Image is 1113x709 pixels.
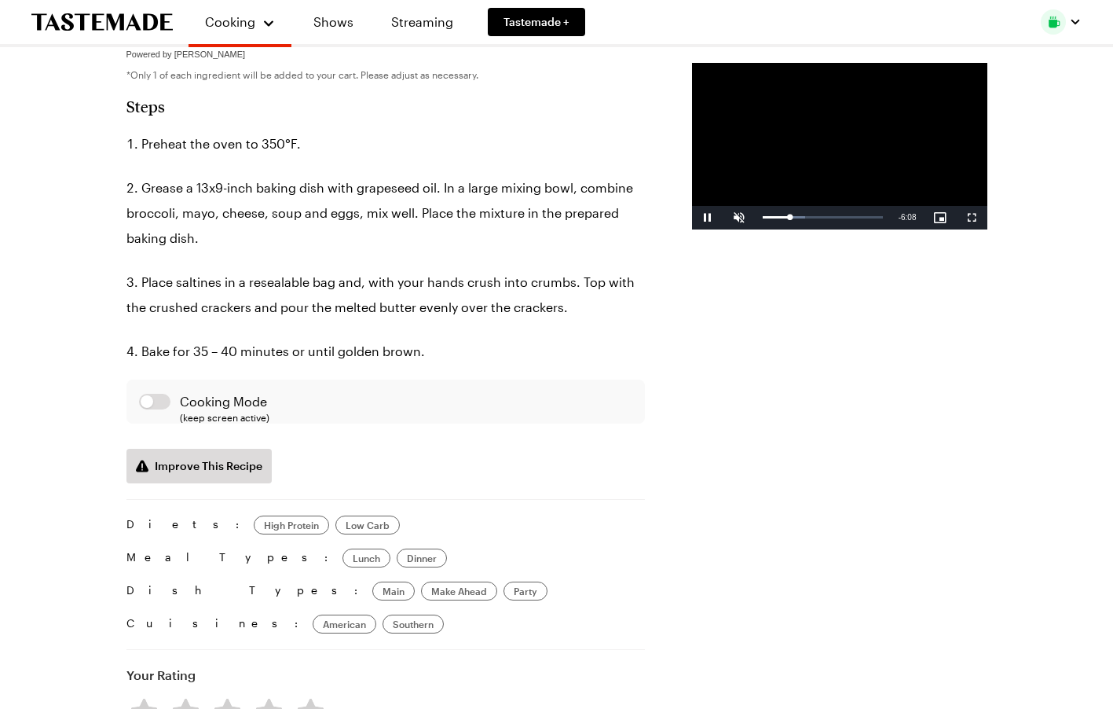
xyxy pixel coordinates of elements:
span: Dinner [407,552,437,564]
img: Profile picture [1041,9,1066,35]
p: *Only 1 of each ingredient will be added to your cart. Please adjust as necessary. [126,68,645,81]
a: Make Ahead [421,582,497,601]
button: Fullscreen [956,206,987,230]
span: Diets: [126,516,247,535]
span: Dish Types: [126,582,366,601]
a: Tastemade + [488,8,585,36]
a: Improve This Recipe [126,449,272,483]
a: High Protein [254,516,329,535]
button: Unmute [723,206,755,230]
span: - [899,213,901,222]
span: American [323,618,366,630]
video-js: Video Player [692,63,987,230]
a: American [313,615,376,634]
li: Preheat the oven to 350°F. [126,131,645,156]
a: Low Carb [335,516,400,535]
li: Grease a 13x9-inch baking dish with grapeseed oil. In a large mixing bowl, combine broccoli, mayo... [126,175,645,251]
a: Southern [383,615,444,634]
span: Cooking [205,14,255,29]
span: Low Carb [346,519,390,531]
span: Main [383,585,405,597]
button: Cooking [204,6,276,38]
button: Picture-in-Picture [924,206,956,230]
li: Bake for 35 – 40 minutes or until golden brown. [126,339,645,364]
span: High Protein [264,519,319,531]
a: Powered by [PERSON_NAME] [126,45,246,60]
span: Improve This Recipe [155,458,262,474]
a: Dinner [397,549,447,568]
span: Southern [393,618,434,630]
span: 6:08 [901,213,916,222]
button: Pause [692,206,723,230]
button: Profile picture [1041,9,1082,35]
div: Progress Bar [763,216,883,219]
a: Main [372,582,415,601]
a: Party [503,582,547,601]
a: To Tastemade Home Page [31,13,173,31]
h4: Your Rating [126,666,196,685]
a: Lunch [342,549,390,568]
li: Place saltines in a resealable bag and, with your hands crush into crumbs. Top with the crushed c... [126,270,645,320]
span: Meal Types: [126,549,336,568]
span: Cuisines: [126,615,306,634]
span: Powered by [PERSON_NAME] [126,50,246,59]
span: Party [514,585,537,597]
h2: Steps [126,97,645,116]
span: Make Ahead [431,585,487,597]
span: Lunch [353,552,380,564]
span: Cooking Mode [180,392,632,411]
span: (keep screen active) [180,411,632,424]
span: Tastemade + [503,14,569,30]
